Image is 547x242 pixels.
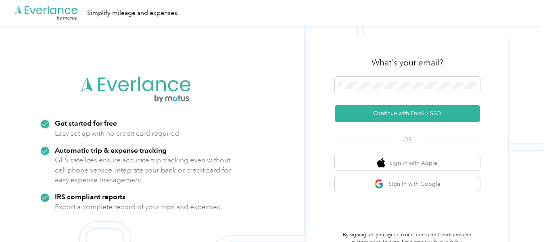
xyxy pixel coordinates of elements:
[55,146,167,154] strong: Automatic trip & expense tracking
[55,192,125,201] strong: IRS compliant reports
[372,57,443,68] h3: What's your email?
[374,179,384,189] img: google logo
[335,105,480,122] button: Continue with Email / SSO
[335,176,480,192] button: google logoSign in with Google
[55,155,231,185] p: GPS satellites ensure accurate trip tracking even without cell phone service. Integrate your bank...
[393,135,422,144] span: OR
[413,232,462,238] a: Terms and Conditions
[55,128,179,139] p: Easy set up with no credit card required
[55,202,222,212] p: Export a complete record of your trips and expenses.
[87,8,177,18] div: Simplify mileage and expenses
[55,119,117,127] strong: Get started for free
[377,158,385,168] img: apple logo
[335,155,480,171] button: apple logoSign in with Apple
